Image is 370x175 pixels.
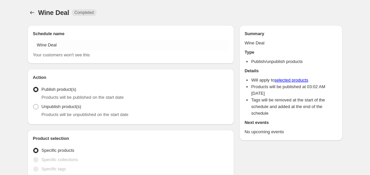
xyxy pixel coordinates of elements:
span: Publish product(s) [41,87,76,92]
span: Your customers won't see this [33,52,90,57]
p: No upcoming events [245,129,337,135]
a: selected products [275,78,308,83]
h2: Schedule name [33,30,229,37]
span: Specific collections [41,157,78,162]
li: Tags will be removed at the start of the schedule and added at the end of the schedule [251,97,337,117]
span: Products will be unpublished on the start date [41,112,128,117]
p: Wine Deal [245,40,337,46]
h2: Details [245,68,337,74]
button: Schedules [28,8,37,17]
span: Wine Deal [38,9,69,16]
h2: Summary [245,30,337,37]
span: Unpublish product(s) [41,104,81,109]
h2: Next events [245,119,337,126]
span: Completed [75,10,94,15]
span: Specific tags [41,166,66,171]
h2: Action [33,74,229,81]
li: Publish/unpublish products [251,58,337,65]
li: Will apply to [251,77,337,84]
li: Products will be published at 03:02 AM [DATE] [251,84,337,97]
span: Specific products [41,148,74,153]
h2: Type [245,49,337,56]
h2: Product selection [33,135,229,142]
span: Products will be published on the start date [41,95,124,100]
